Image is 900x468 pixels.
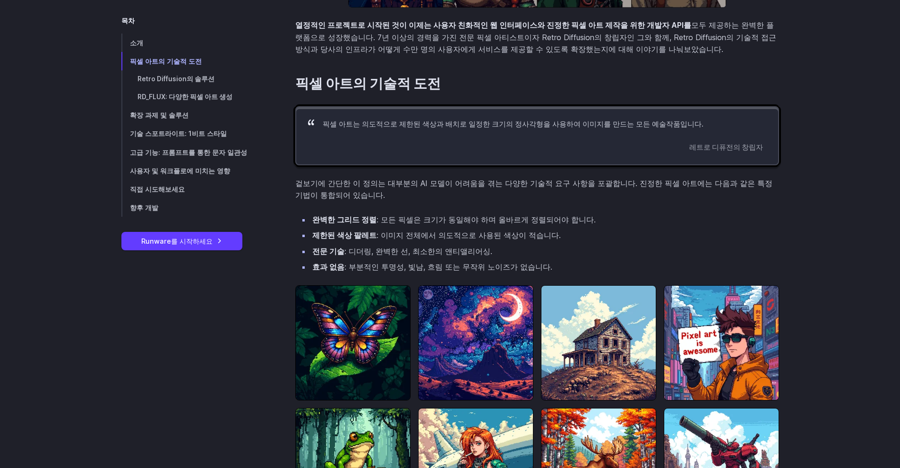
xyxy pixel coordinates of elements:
img: 초승달, 다채로운 성운, 산악 지형이 있는 픽셀 아트 밤하늘 [418,285,533,400]
img: 픽셀 아트로 그려진 언덕 위의 소박하고 버려진 집, 맑은 푸른 하늘과 솜털 같은 구름 [541,285,656,400]
font: 직접 시도해보세요 [130,185,185,193]
font: 픽셀 아트의 기술적 도전 [130,57,202,65]
font: 모두 제공하는 완벽한 플랫폼으로 성장했습니다 [295,20,774,42]
font: 향후 개발 [130,204,158,212]
font: 완벽한 그리드 정렬 [312,215,377,224]
font: 제한된 색상 팔레트 [312,230,377,240]
a: 기술 스포트라이트: 1비트 스타일 [121,125,265,143]
font: 픽셀 아트는 의도적으로 제한된 색상과 배치로 일정한 크기의 정사각형을 사용하여 이미지를 만드는 모든 예술작품입니다. [323,119,703,128]
a: 소개 [121,34,265,52]
font: 전문 기술 [312,247,344,256]
font: : 모든 픽셀은 크기가 동일해야 하며 올바르게 정렬되어야 합니다. [377,215,596,224]
font: RD_FLUX: 다양한 픽셀 아트 생성 [137,93,232,101]
font: 목차 [121,17,135,25]
font: 기술 스포트라이트: 1비트 스타일 [130,130,227,138]
font: . 7년 이상의 경력을 가진 전문 픽셀 아티스트이자 Retro Diffusion의 창립자인 그와 함께, Retro Diffusion의 기술적 접근 방식과 당사의 인프라가 어떻... [295,33,776,54]
font: Retro Diffusion의 솔루션 [137,75,214,83]
a: 고급 기능: 프롬프트를 통한 문자 일관성 [121,143,265,162]
a: 픽셀 아트의 기술적 도전 [121,52,265,70]
font: : 이미지 전체에서 의도적으로 사용된 색상이 적습니다. [377,230,561,240]
a: 직접 시도해보세요 [121,180,265,198]
a: 픽셀 아트의 기술적 도전 [295,76,441,93]
font: 효과 없음 [312,262,344,272]
font: 고급 기능: 프롬프트를 통한 문자 일관성 [130,148,247,156]
font: 픽셀 아트의 기술적 도전 [295,76,441,92]
a: 사용자 및 워크플로에 미치는 영향 [121,162,265,180]
a: 확장 과제 및 솔루션 [121,106,265,125]
img: 무성한 잎이 무성한 배경을 배경으로 잎 위에 앉아 있는 다채로운 날개를 가진 생동감 넘치는 픽셀 아트 나비 [295,285,411,400]
font: 레트로 디퓨전의 창립자 [689,143,763,152]
font: 확장 과제 및 솔루션 [130,111,189,119]
img: 미래 도시 풍경 속에서 '픽셀 아트는 멋지다'라고 적힌 표지판을 들고 있는 세련된 픽셀 아트 캐릭터 [664,285,779,400]
font: 겉보기에 간단한 이 정의는 대부분의 AI 모델이 어려움을 겪는 다양한 기술적 요구 사항을 포괄합니다. 진정한 픽셀 아트에는 다음과 같은 특정 기법이 통합되어 있습니다. [295,179,772,200]
font: 사용자 및 워크플로에 미치는 영향 [130,167,230,175]
a: Retro Diffusion의 솔루션 [121,70,265,88]
a: 향후 개발 [121,198,265,217]
font: 열정적인 프로젝트로 시작된 것이 이제는 사용자 친화적인 웹 인터페이스와 진정한 픽셀 아트 제작을 위한 개발자 API를 [295,20,691,30]
font: Runware를 시작하세요 [141,237,213,245]
font: 소개 [130,39,143,47]
a: Runware를 시작하세요 [121,232,242,250]
font: : 디더링, 완벽한 선, 최소한의 앤티앨리어싱. [344,247,492,256]
font: : 부분적인 투명성, 빛남, 흐림 또는 무작위 노이즈가 없습니다. [344,262,552,272]
a: RD_FLUX: 다양한 픽셀 아트 생성 [121,88,265,106]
